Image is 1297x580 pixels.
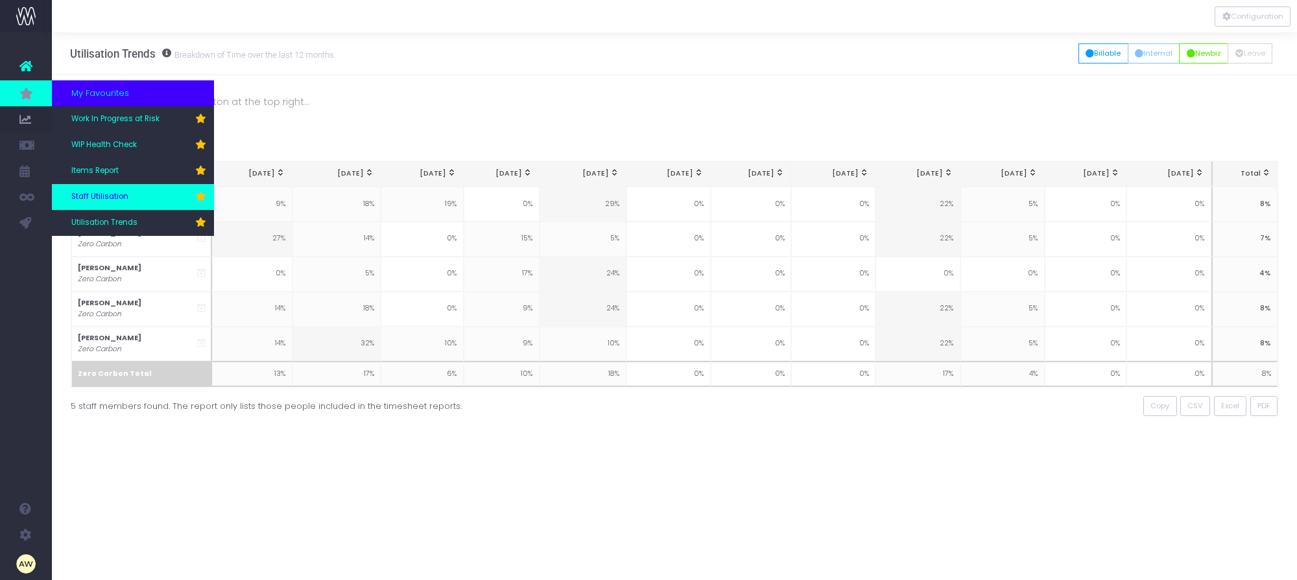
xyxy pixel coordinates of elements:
small: Breakdown of Time over the last 12 months. [171,47,336,60]
button: Leave [1228,43,1272,64]
td: 0% [626,257,711,292]
td: 0% [381,222,464,257]
td: 29% [540,187,626,222]
td: 18% [292,187,381,222]
th: Apr 25: activate to sort column ascending [212,161,292,187]
th: Jun 25: activate to sort column ascending [381,161,464,187]
button: CSV [1180,396,1211,416]
th: Nov 25: activate to sort column ascending [791,161,875,187]
td: 0% [711,327,791,362]
td: 0% [1045,222,1127,257]
th: Sep 25: activate to sort column ascending [626,161,711,187]
td: 10% [464,361,540,387]
td: 0% [1126,361,1211,387]
td: 0% [464,187,540,222]
td: 18% [292,292,381,327]
td: 17% [292,361,381,387]
td: 0% [626,187,711,222]
td: 0% [1126,222,1211,257]
span: Copy [1150,400,1169,412]
td: 9% [464,292,540,327]
button: Copy [1143,396,1177,416]
button: PDF [1250,396,1278,416]
td: 6% [381,361,464,387]
td: 0% [212,257,292,292]
div: [DATE] [547,168,619,179]
strong: [PERSON_NAME] [78,333,141,343]
th: Oct 25: activate to sort column ascending [711,161,791,187]
span: Items Report [71,165,119,177]
td: 22% [875,222,960,257]
td: 5% [960,327,1045,362]
span: Utilisation Trends [71,217,137,229]
td: 32% [292,327,381,362]
span: WIP Health Check [71,139,137,151]
strong: [PERSON_NAME] [78,298,141,308]
button: Internal [1128,43,1180,64]
td: 0% [711,257,791,292]
td: 0% [1045,292,1127,327]
button: Configuration [1215,6,1291,27]
td: 0% [1126,292,1211,327]
td: 22% [875,327,960,362]
th: May 25: activate to sort column ascending [292,161,381,187]
a: Utilisation Trends [52,210,214,236]
td: 8% [1211,292,1278,327]
td: 0% [875,257,960,292]
div: [DATE] [471,168,533,179]
i: Zero Carbon [78,274,121,284]
td: 0% [711,187,791,222]
th: Dec 25: activate to sort column ascending [875,161,960,187]
td: 0% [711,292,791,327]
td: 0% [960,257,1045,292]
th: Jan 26: activate to sort column ascending [960,161,1045,187]
td: 18% [540,361,626,387]
td: 17% [875,361,960,387]
h3: Utilisation Trends [70,47,336,60]
td: 15% [464,222,540,257]
td: 5% [960,187,1045,222]
td: 9% [464,327,540,362]
td: 0% [381,292,464,327]
th: Mar 26: activate to sort column ascending [1126,161,1211,187]
td: 10% [540,327,626,362]
img: images/default_profile_image.png [16,554,36,574]
span: My Favourites [71,87,129,100]
td: 0% [626,222,711,257]
th: Zero Carbon Total [71,361,212,387]
div: [DATE] [634,168,704,179]
div: [DATE] [300,168,374,179]
td: 4% [960,361,1045,387]
div: [DATE] [388,168,457,179]
td: 24% [540,257,626,292]
td: 0% [1045,187,1127,222]
td: 5% [540,222,626,257]
td: 0% [1045,361,1127,387]
td: 17% [464,257,540,292]
span: PDF [1257,400,1270,412]
td: 14% [212,327,292,362]
div: [DATE] [967,168,1038,179]
button: Billable [1078,43,1128,64]
td: 24% [540,292,626,327]
td: 14% [212,292,292,327]
a: Items Report [52,158,214,184]
i: Zero Carbon [78,344,121,354]
span: Staff Utilisation [71,191,128,203]
div: [DATE] [798,168,869,179]
td: 0% [1126,257,1211,292]
a: WIP Health Check [52,132,214,158]
i: Zero Carbon [78,309,121,319]
div: [DATE] [1052,168,1120,179]
td: 0% [1126,187,1211,222]
td: 0% [791,361,875,387]
p: To begin, click a work type button at the top right... [71,94,1279,110]
div: 5 staff members found. The report only lists those people included in the timesheet reports. [71,396,665,412]
th: Aug 25: activate to sort column ascending [540,161,626,187]
td: 27% [212,222,292,257]
button: Excel [1214,396,1247,416]
span: Work In Progress at Risk [71,113,160,125]
td: 5% [292,257,381,292]
td: 22% [875,187,960,222]
td: 8% [1211,187,1278,222]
